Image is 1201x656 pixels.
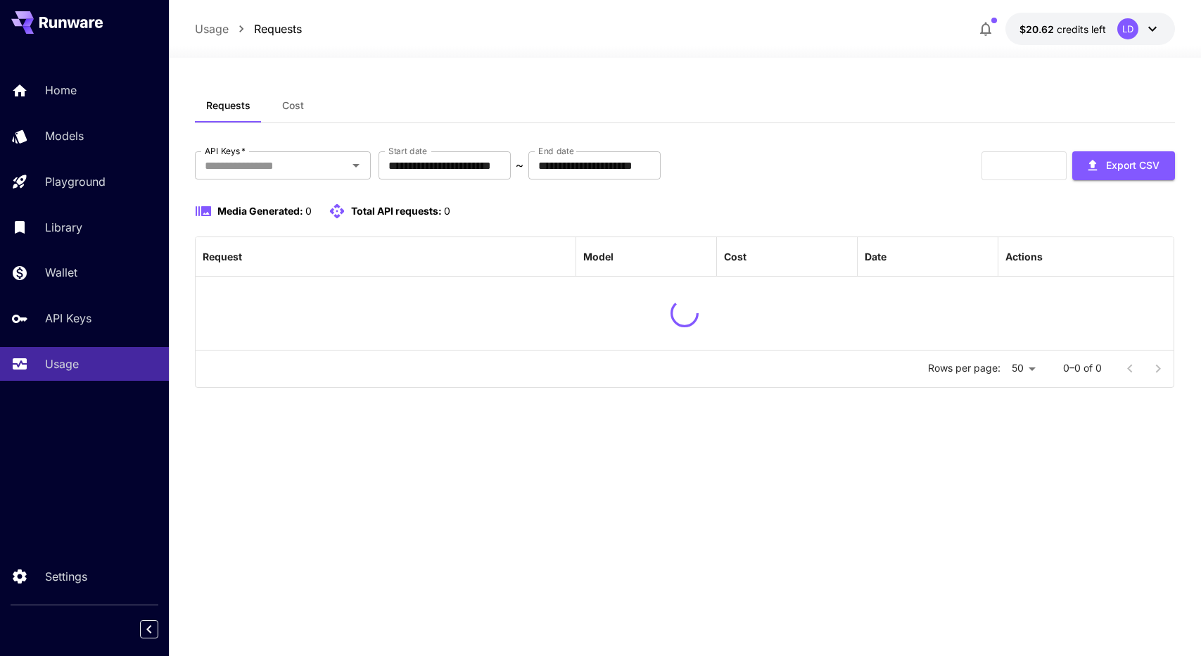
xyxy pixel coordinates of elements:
[195,20,229,37] a: Usage
[151,617,169,642] div: Collapse sidebar
[928,361,1000,375] p: Rows per page:
[444,205,450,217] span: 0
[45,127,84,144] p: Models
[1117,18,1138,39] div: LD
[195,20,302,37] nav: breadcrumb
[1019,22,1106,37] div: $20.616
[1063,361,1102,375] p: 0–0 of 0
[538,145,573,157] label: End date
[45,264,77,281] p: Wallet
[1005,13,1175,45] button: $20.616LD
[724,251,746,263] div: Cost
[1006,358,1041,379] div: 50
[351,205,442,217] span: Total API requests:
[346,156,366,175] button: Open
[217,205,303,217] span: Media Generated:
[1019,23,1057,35] span: $20.62
[45,568,87,585] p: Settings
[305,205,312,217] span: 0
[45,219,82,236] p: Library
[583,251,614,263] div: Model
[1072,151,1175,180] button: Export CSV
[205,145,246,157] label: API Keys
[388,145,427,157] label: Start date
[1005,251,1043,263] div: Actions
[516,157,523,174] p: ~
[282,99,304,112] span: Cost
[203,251,242,263] div: Request
[45,82,77,99] p: Home
[254,20,302,37] a: Requests
[45,310,91,327] p: API Keys
[45,355,79,372] p: Usage
[206,99,250,112] span: Requests
[865,251,887,263] div: Date
[45,173,106,190] p: Playground
[140,620,158,638] button: Collapse sidebar
[1057,23,1106,35] span: credits left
